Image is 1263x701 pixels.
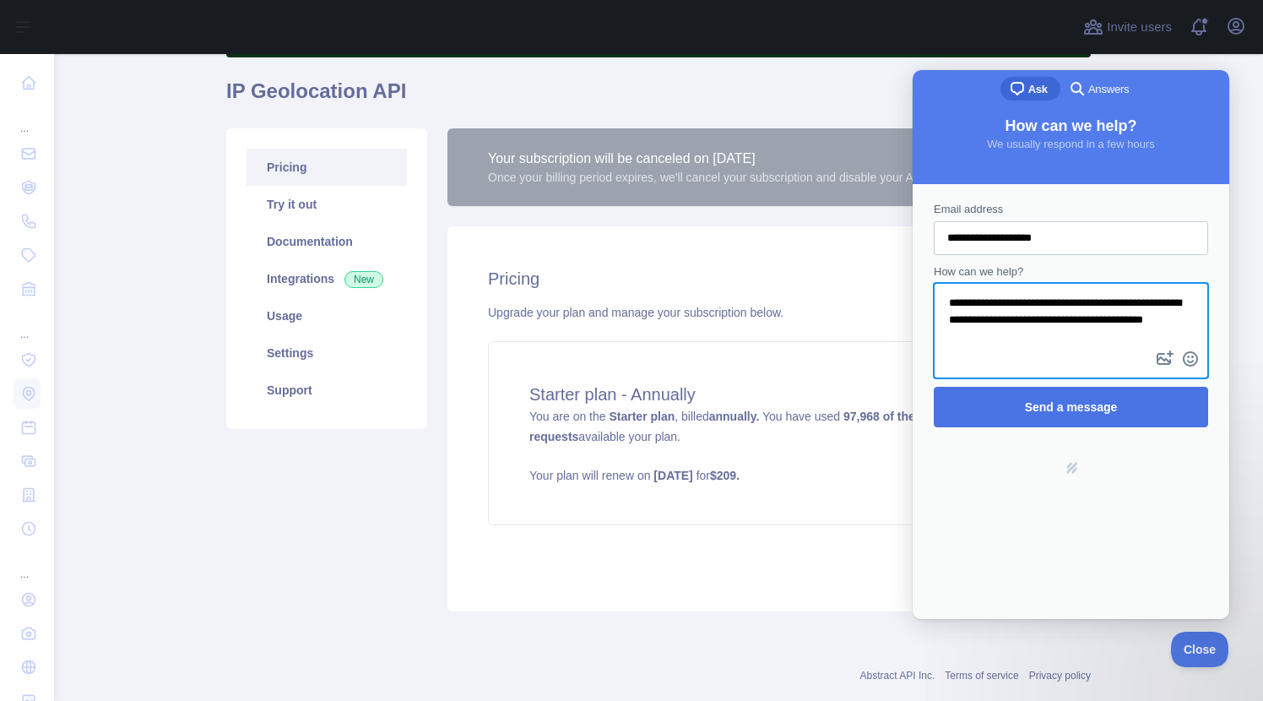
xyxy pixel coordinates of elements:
div: ... [14,307,41,341]
div: ... [14,547,41,581]
strong: Starter plan [609,410,675,423]
a: Pricing [247,149,407,186]
a: Usage [247,297,407,334]
a: Settings [247,334,407,372]
span: New [344,271,383,288]
a: Integrations New [247,260,407,297]
h4: Starter plan - Annually [529,383,1009,406]
iframe: Help Scout Beacon - Close [1171,632,1229,667]
a: Try it out [247,186,407,223]
a: Support [247,372,407,409]
div: Your subscription will be canceled on [DATE] [488,149,956,169]
a: Documentation [247,223,407,260]
h1: IP Geolocation API [226,78,1091,118]
a: Privacy policy [1029,670,1091,682]
iframe: Help Scout Beacon - Live Chat, Contact Form, and Knowledge Base [913,70,1229,619]
p: Your plan will renew on for [529,467,1009,484]
span: Invite users [1107,18,1172,37]
div: Once your billing period expires, we'll cancel your subscription and disable your API keys. [488,169,956,186]
span: You are on the , billed You have used available your plan. [529,410,1009,484]
div: Upgrade your plan and manage your subscription below. [488,304,1050,321]
strong: annually. [709,410,760,423]
h2: Pricing [488,267,1050,291]
div: ... [14,101,41,135]
a: Terms of service [945,670,1018,682]
strong: [DATE] [653,469,692,482]
strong: $ 209 . [710,469,740,482]
a: Abstract API Inc. [860,670,935,682]
button: Invite users [1080,14,1175,41]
